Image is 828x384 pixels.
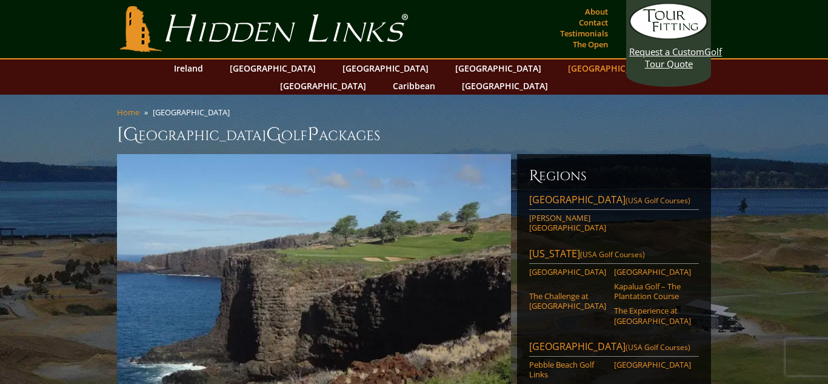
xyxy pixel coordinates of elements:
[557,25,611,42] a: Testimonials
[117,107,139,118] a: Home
[529,166,699,186] h6: Regions
[529,340,699,357] a: [GEOGRAPHIC_DATA](USA Golf Courses)
[570,36,611,53] a: The Open
[626,195,690,206] span: (USA Golf Courses)
[266,123,281,147] span: G
[529,213,606,233] a: [PERSON_NAME][GEOGRAPHIC_DATA]
[529,360,606,380] a: Pebble Beach Golf Links
[153,107,235,118] li: [GEOGRAPHIC_DATA]
[576,14,611,31] a: Contact
[614,360,691,369] a: [GEOGRAPHIC_DATA]
[224,59,322,77] a: [GEOGRAPHIC_DATA]
[449,59,547,77] a: [GEOGRAPHIC_DATA]
[629,45,704,58] span: Request a Custom
[274,77,372,95] a: [GEOGRAPHIC_DATA]
[529,193,699,210] a: [GEOGRAPHIC_DATA](USA Golf Courses)
[626,342,690,352] span: (USA Golf Courses)
[307,123,319,147] span: P
[629,3,708,70] a: Request a CustomGolf Tour Quote
[168,59,209,77] a: Ireland
[582,3,611,20] a: About
[529,267,606,277] a: [GEOGRAPHIC_DATA]
[614,306,691,326] a: The Experience at [GEOGRAPHIC_DATA]
[456,77,554,95] a: [GEOGRAPHIC_DATA]
[614,281,691,301] a: Kapalua Golf – The Plantation Course
[529,247,699,264] a: [US_STATE](USA Golf Courses)
[336,59,435,77] a: [GEOGRAPHIC_DATA]
[614,267,691,277] a: [GEOGRAPHIC_DATA]
[387,77,441,95] a: Caribbean
[580,249,645,260] span: (USA Golf Courses)
[562,59,660,77] a: [GEOGRAPHIC_DATA]
[117,123,711,147] h1: [GEOGRAPHIC_DATA] olf ackages
[529,291,606,311] a: The Challenge at [GEOGRAPHIC_DATA]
